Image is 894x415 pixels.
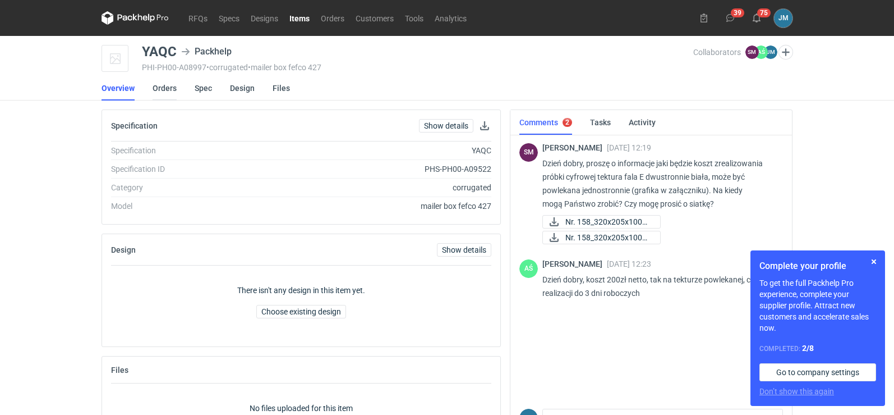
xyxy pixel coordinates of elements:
[542,273,774,300] p: Dzień dobry, koszt 200zł netto, tak na tekturze powlekanej, czas realizacji do 3 dni roboczych
[195,76,212,101] a: Spec
[759,386,834,397] button: Don’t show this again
[565,231,651,244] span: Nr. 158_320x205x100m...
[142,45,177,58] div: YAQC
[273,76,290,101] a: Files
[419,119,473,133] a: Show details
[350,11,399,25] a: Customers
[759,343,876,354] div: Completed:
[759,259,876,273] h1: Complete your profile
[263,163,491,175] div: PHS-PH00-A09522
[542,259,607,268] span: [PERSON_NAME]
[142,63,693,72] div: PHI-PH00-A08997
[542,215,655,229] div: Nr. 158_320x205x100mm (green).pdf
[802,344,814,353] strong: 2 / 8
[263,200,491,212] div: mailer box fefco 427
[248,63,321,72] span: • mailer box fefco 427
[315,11,350,25] a: Orders
[399,11,429,25] a: Tools
[230,76,255,101] a: Design
[754,45,768,59] figcaption: AŚ
[111,163,263,175] div: Specification ID
[153,76,177,101] a: Orders
[111,145,263,156] div: Specification
[774,9,792,28] button: JM
[774,9,792,28] div: Joanna Myślak
[111,200,263,212] div: Model
[745,45,759,59] figcaption: SM
[565,216,651,228] span: Nr. 158_320x205x100m...
[778,45,793,60] button: Edit collaborators
[102,76,135,101] a: Overview
[213,11,245,25] a: Specs
[748,9,766,27] button: 75
[693,48,741,57] span: Collaborators
[102,11,169,25] svg: Packhelp Pro
[111,182,263,193] div: Category
[263,182,491,193] div: corrugated
[542,231,655,244] div: Nr. 158_320x205x100mm (greenINSIDE).pdf
[183,11,213,25] a: RFQs
[519,143,538,162] figcaption: SM
[542,143,607,152] span: [PERSON_NAME]
[607,259,651,268] span: [DATE] 12:23
[590,110,611,135] a: Tasks
[629,110,656,135] a: Activity
[542,157,774,211] p: Dzień dobry, proszę o informacje jaki będzie koszt zrealizowania próbki cyfrowej tektura fala E d...
[284,11,315,25] a: Items
[759,363,876,381] a: Go to company settings
[250,403,353,414] p: No files uploaded for this item
[519,110,572,135] a: Comments2
[111,366,128,375] h2: Files
[721,9,739,27] button: 39
[478,119,491,133] button: Download specification
[542,215,661,229] a: Nr. 158_320x205x100m...
[261,308,341,316] span: Choose existing design
[519,259,538,278] div: Adrian Świerżewski
[111,121,158,130] h2: Specification
[607,143,651,152] span: [DATE] 12:19
[256,305,346,318] button: Choose existing design
[181,45,232,58] div: Packhelp
[111,245,136,254] h2: Design
[565,118,569,126] div: 2
[245,11,284,25] a: Designs
[519,143,538,162] div: Sebastian Markut
[867,255,881,268] button: Skip for now
[263,145,491,156] div: YAQC
[437,243,491,257] a: Show details
[206,63,248,72] span: • corrugated
[237,285,365,296] p: There isn't any design in this item yet.
[764,45,777,59] figcaption: JM
[759,277,876,334] p: To get the full Packhelp Pro experience, complete your supplier profile. Attract new customers an...
[519,259,538,278] figcaption: AŚ
[429,11,472,25] a: Analytics
[542,231,661,244] a: Nr. 158_320x205x100m...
